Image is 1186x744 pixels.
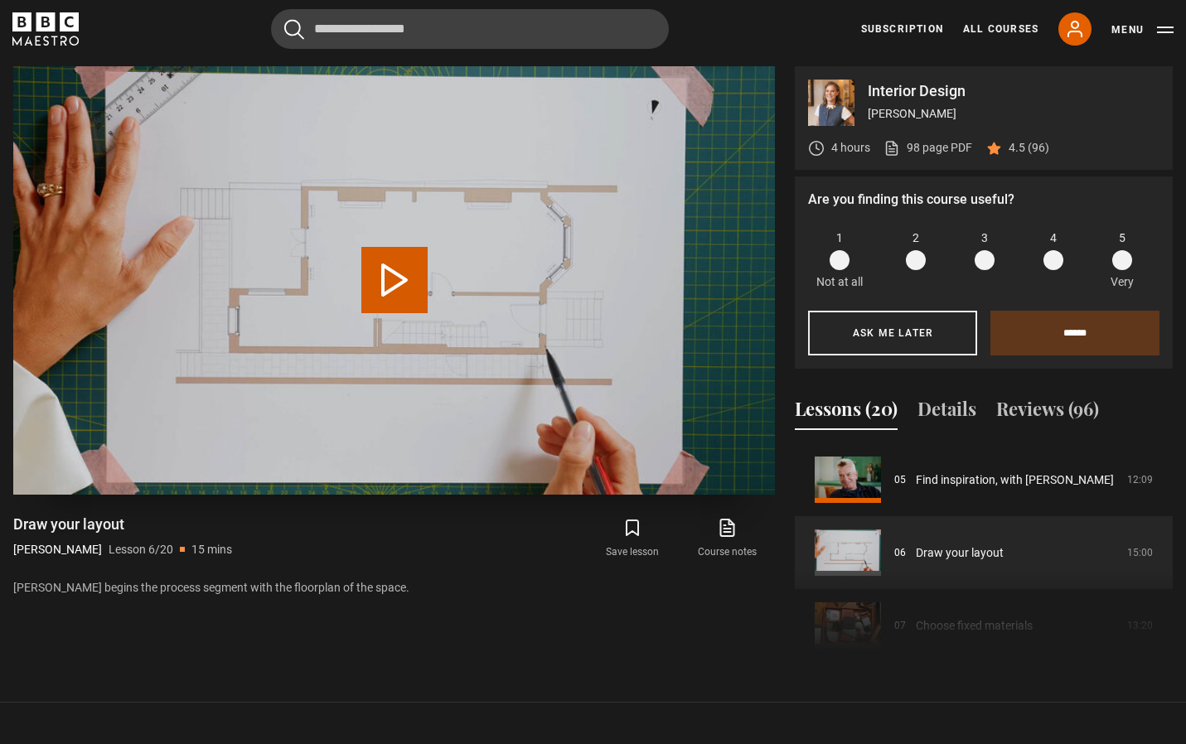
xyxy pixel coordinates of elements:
[271,9,669,49] input: Search
[13,579,775,597] p: [PERSON_NAME] begins the process segment with the floorplan of the space.
[13,515,232,534] h1: Draw your layout
[13,541,102,558] p: [PERSON_NAME]
[191,541,232,558] p: 15 mins
[816,273,863,291] p: Not at all
[996,395,1099,430] button: Reviews (96)
[361,247,428,313] button: Play Lesson Draw your layout
[1111,22,1174,38] button: Toggle navigation
[109,541,173,558] p: Lesson 6/20
[912,229,919,247] span: 2
[1009,139,1049,157] p: 4.5 (96)
[12,12,79,46] svg: BBC Maestro
[1050,229,1057,247] span: 4
[284,19,304,40] button: Submit the search query
[1106,273,1138,291] p: Very
[585,515,680,563] button: Save lesson
[831,139,870,157] p: 4 hours
[808,190,1159,210] p: Are you finding this course useful?
[981,229,988,247] span: 3
[680,515,775,563] a: Course notes
[916,471,1114,489] a: Find inspiration, with [PERSON_NAME]
[808,311,977,355] button: Ask me later
[836,229,843,247] span: 1
[868,105,1159,123] p: [PERSON_NAME]
[861,22,943,36] a: Subscription
[963,22,1038,36] a: All Courses
[917,395,976,430] button: Details
[883,139,972,157] a: 98 page PDF
[795,395,898,430] button: Lessons (20)
[1119,229,1125,247] span: 5
[916,544,1004,562] a: Draw your layout
[13,66,775,495] video-js: Video Player
[868,84,1159,99] p: Interior Design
